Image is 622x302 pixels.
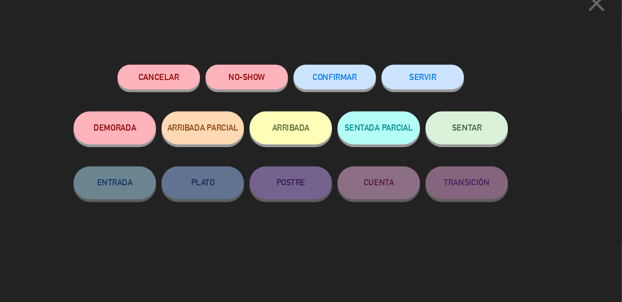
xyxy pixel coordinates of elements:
button: CUENTA [355,174,432,205]
span: ARRIBADA PARCIAL [195,134,262,142]
button: DEMORADA [107,123,184,154]
button: TRANSICIÓN [438,174,515,205]
button: ARRIBADA PARCIAL [190,123,267,154]
button: NO-SHOW [231,79,308,102]
button: SERVIR [396,79,474,102]
button: POSTRE [272,174,350,205]
button: CONFIRMAR [314,79,391,102]
span: SENTAR [462,134,490,142]
span: CONFIRMAR [332,86,373,95]
button: ARRIBADA [272,123,350,154]
button: ENTRADA [107,174,184,205]
i: close [585,8,611,34]
button: Cancelar [148,79,226,102]
button: SENTADA PARCIAL [355,123,432,154]
button: SENTAR [438,123,515,154]
button: close [582,8,614,38]
button: PLATO [190,174,267,205]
